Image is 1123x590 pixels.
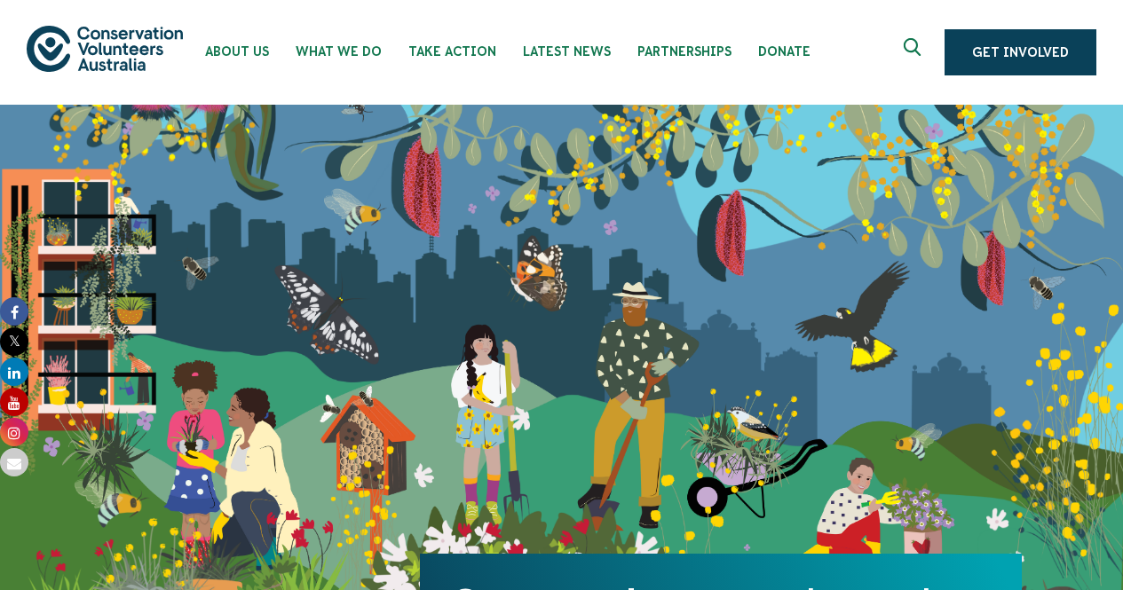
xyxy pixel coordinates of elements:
[205,44,269,59] span: About Us
[945,29,1096,75] a: Get Involved
[904,38,926,67] span: Expand search box
[408,44,496,59] span: Take Action
[296,44,382,59] span: What We Do
[893,31,936,74] button: Expand search box Close search box
[758,44,811,59] span: Donate
[523,44,611,59] span: Latest News
[27,26,183,71] img: logo.svg
[637,44,732,59] span: Partnerships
